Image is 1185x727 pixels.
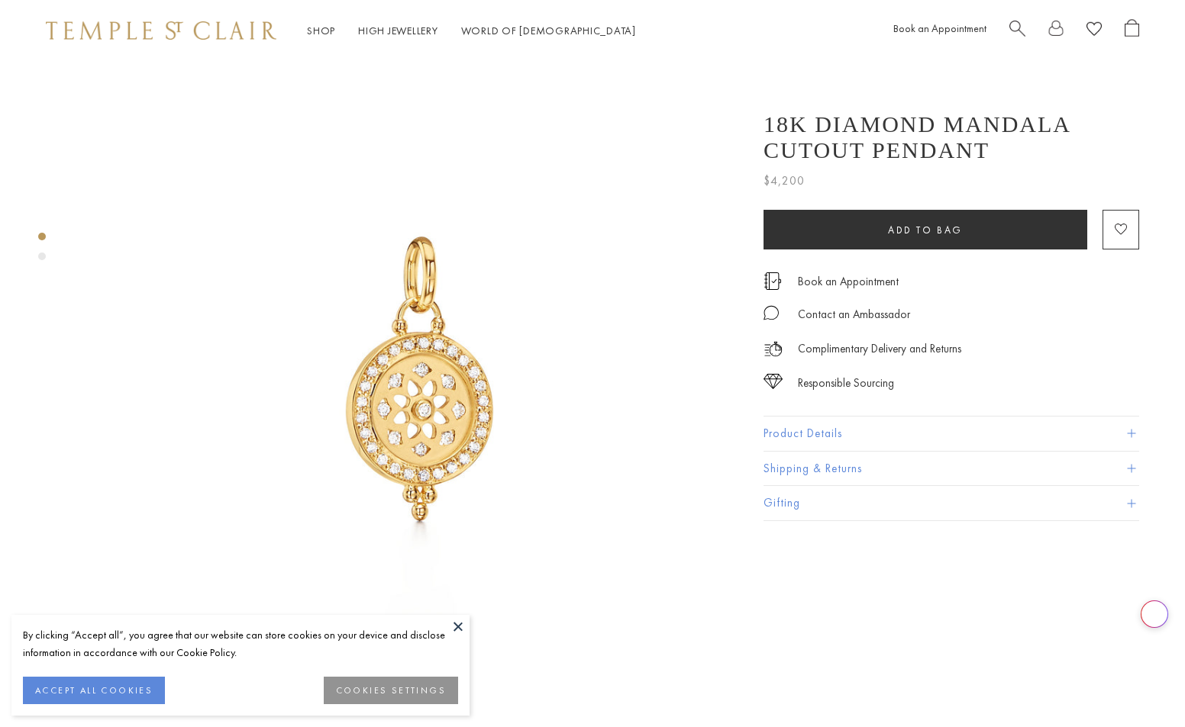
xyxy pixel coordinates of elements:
[764,305,779,320] img: MessageIcon-01_2.svg
[764,111,1139,163] h1: 18K Diamond Mandala Cutout Pendant
[798,273,899,290] a: Book an Appointment
[307,21,636,40] nav: Main navigation
[764,272,782,290] img: icon_appointment.svg
[764,452,1139,486] button: Shipping & Returns
[798,339,961,359] p: Complimentary Delivery and Returns
[798,374,894,393] div: Responsible Sourcing
[764,417,1139,451] button: Product Details
[23,626,458,661] div: By clicking “Accept all”, you agree that our website can store cookies on your device and disclos...
[893,21,986,35] a: Book an Appointment
[99,61,742,703] img: 18K Diamond Mandala Cutout Pendant
[764,171,805,191] span: $4,200
[461,24,636,37] a: World of [DEMOGRAPHIC_DATA]World of [DEMOGRAPHIC_DATA]
[38,229,46,272] div: Product gallery navigation
[1125,19,1139,43] a: Open Shopping Bag
[358,24,438,37] a: High JewelleryHigh Jewellery
[23,677,165,704] button: ACCEPT ALL COOKIES
[888,224,963,236] span: Add to bag
[1009,19,1025,43] a: Search
[307,24,335,37] a: ShopShop
[46,21,276,40] img: Temple St. Clair
[798,305,910,324] div: Contact an Ambassador
[764,374,783,389] img: icon_sourcing.svg
[764,339,783,359] img: icon_delivery.svg
[764,210,1087,249] button: Add to bag
[764,486,1139,520] button: Gifting
[1087,19,1102,43] a: View Wishlist
[1109,655,1170,712] iframe: Gorgias live chat messenger
[324,677,458,704] button: COOKIES SETTINGS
